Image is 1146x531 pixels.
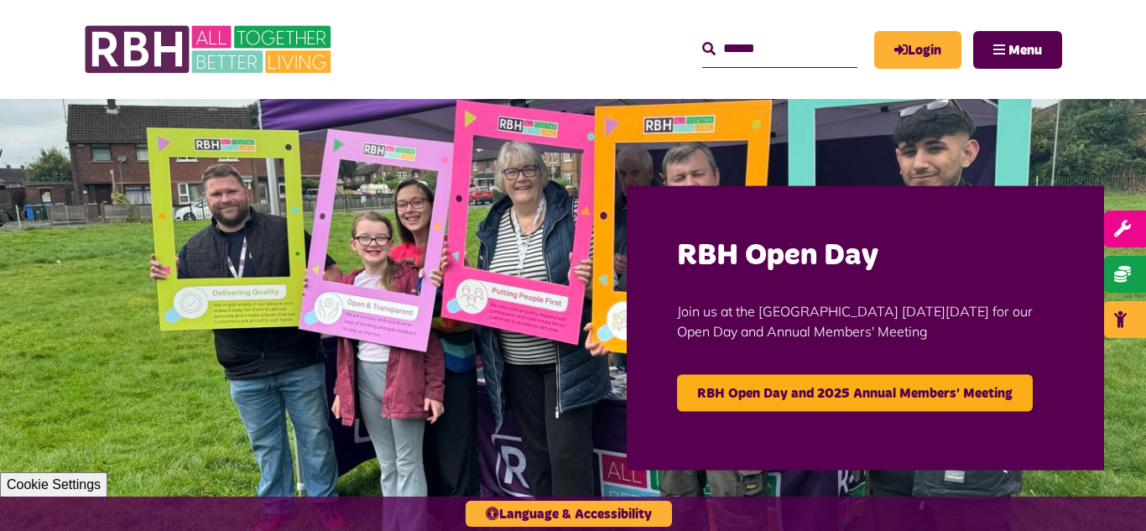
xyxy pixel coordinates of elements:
a: RBH Open Day and 2025 Annual Members' Meeting [677,374,1033,411]
button: Language & Accessibility [466,501,672,527]
button: Navigation [973,31,1062,69]
h2: RBH Open Day [677,236,1054,275]
a: MyRBH [874,31,961,69]
span: Menu [1008,44,1042,57]
img: RBH [84,17,336,82]
p: Join us at the [GEOGRAPHIC_DATA] [DATE][DATE] for our Open Day and Annual Members' Meeting [677,275,1054,366]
